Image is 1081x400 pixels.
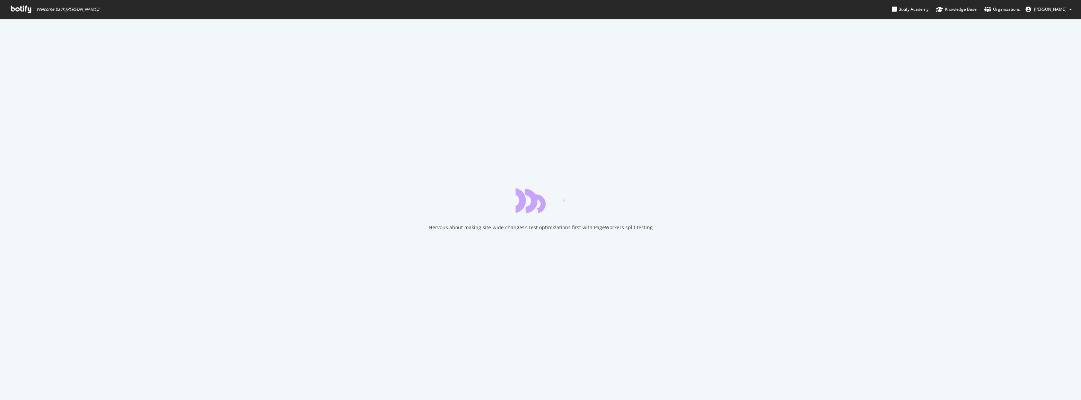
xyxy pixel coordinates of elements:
[892,6,929,13] div: Botify Academy
[429,224,653,231] div: Nervous about making site-wide changes? Test optimizations first with PageWorkers split testing
[1034,6,1066,12] span: Alecia Pirulis
[516,188,565,213] div: animation
[1020,4,1078,15] button: [PERSON_NAME]
[936,6,977,13] div: Knowledge Base
[984,6,1020,13] div: Organizations
[36,7,99,12] span: Welcome back, [PERSON_NAME] !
